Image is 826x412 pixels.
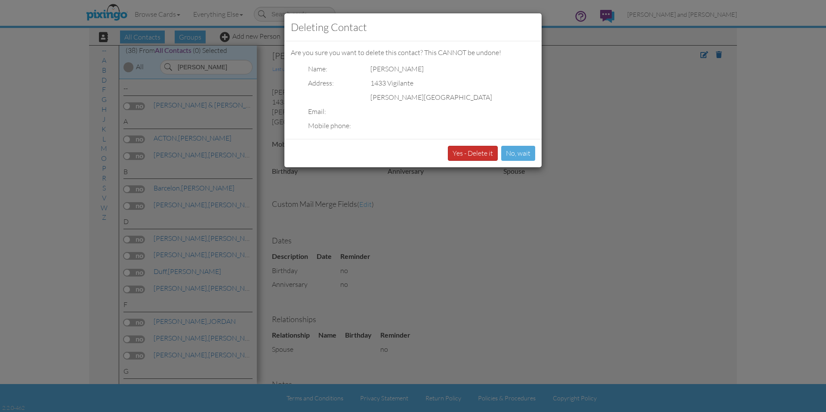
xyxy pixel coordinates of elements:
td: [PERSON_NAME][GEOGRAPHIC_DATA] [353,90,494,105]
td: Email: [291,105,353,119]
button: No, wait [501,146,535,161]
h3: Deleting Contact [291,20,535,34]
td: 1433 vigilante [353,76,494,90]
td: [PERSON_NAME] [353,62,494,76]
td: Mobile phone: [291,119,353,133]
button: Yes - Delete it [448,146,498,161]
td: Address: [291,76,353,90]
p: Are you sure you want to delete this contact? This CANNOT be undone! [291,48,535,58]
td: Name: [291,62,353,76]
